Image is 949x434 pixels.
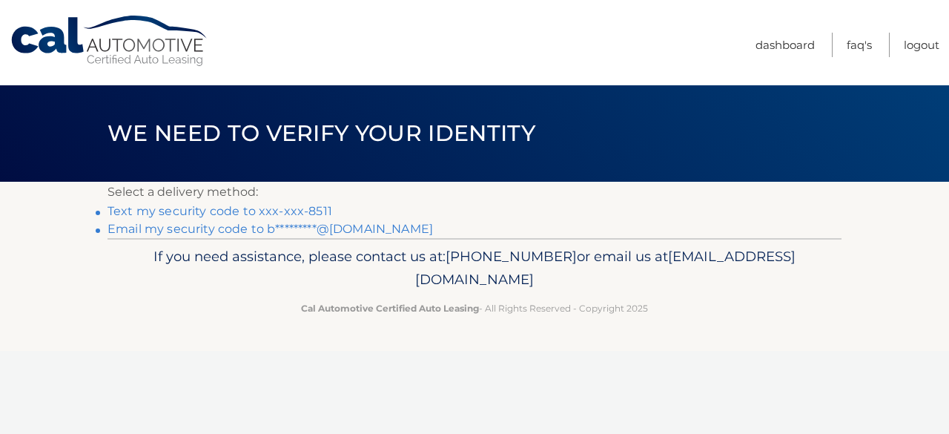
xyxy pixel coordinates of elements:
[904,33,939,57] a: Logout
[10,15,210,68] a: Cal Automotive
[108,119,535,147] span: We need to verify your identity
[301,303,479,314] strong: Cal Automotive Certified Auto Leasing
[755,33,815,57] a: Dashboard
[847,33,872,57] a: FAQ's
[108,182,841,203] p: Select a delivery method:
[108,222,433,236] a: Email my security code to b*********@[DOMAIN_NAME]
[446,248,577,265] span: [PHONE_NUMBER]
[117,300,832,316] p: - All Rights Reserved - Copyright 2025
[108,204,332,218] a: Text my security code to xxx-xxx-8511
[117,245,832,292] p: If you need assistance, please contact us at: or email us at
